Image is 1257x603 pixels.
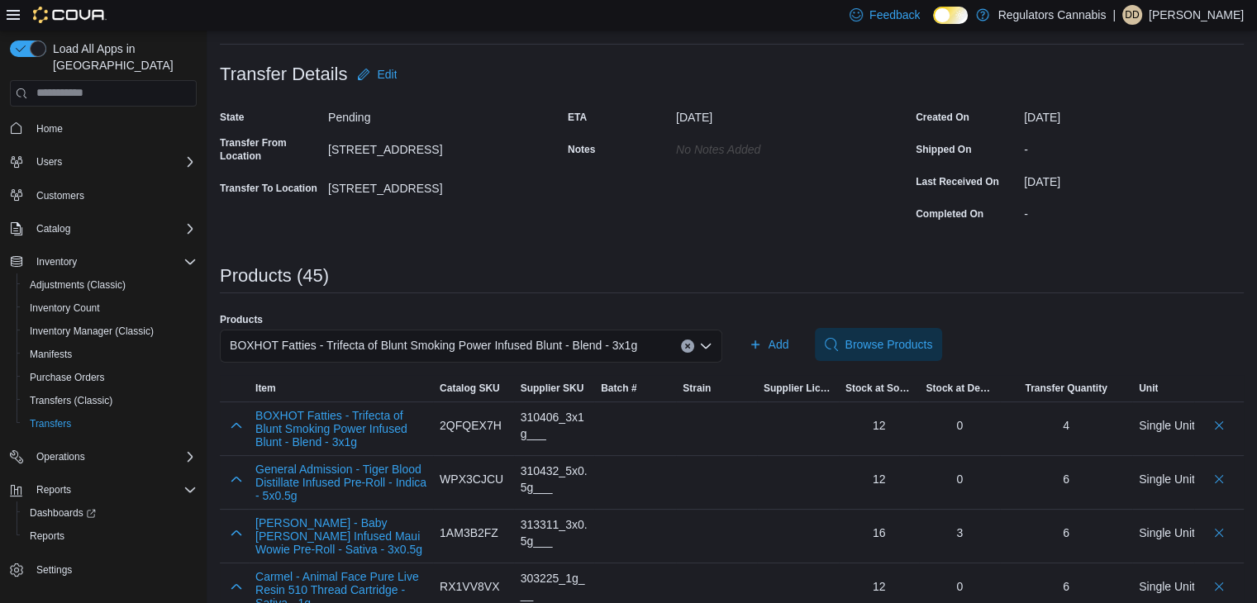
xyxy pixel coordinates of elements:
button: Purchase Orders [17,366,203,389]
button: Edit [350,58,403,91]
button: Delete count [1209,523,1229,543]
button: Users [30,152,69,172]
button: Open list of options [699,339,712,353]
span: Strain [683,382,711,395]
button: Reports [30,480,78,500]
button: Inventory [3,250,203,273]
span: Customers [36,189,84,202]
button: Delete count [1209,577,1229,596]
span: Manifests [23,344,197,364]
span: Catalog [36,222,70,235]
label: State [220,111,244,124]
div: 16 [845,525,913,541]
span: Adjustments (Classic) [30,278,126,292]
span: Inventory Count [30,301,100,315]
button: Inventory Manager (Classic) [17,320,203,343]
p: Regulators Cannabis [998,5,1106,25]
div: 6 [1063,578,1069,595]
button: General Admission - Tiger Blood Distillate Infused Pre-Roll - Indica - 5x0.5g [255,463,426,502]
button: Users [3,150,203,173]
span: Transfer Quantity [1025,382,1107,395]
span: Inventory Manager (Classic) [23,321,197,341]
label: Products [220,313,263,326]
label: Transfer From Location [220,136,321,163]
a: Transfers [23,414,78,434]
span: Operations [30,447,197,467]
img: Cova [33,7,107,23]
span: Stock at Source [845,382,913,395]
label: Completed On [916,207,983,221]
span: Transfers (Classic) [30,394,112,407]
a: Home [30,119,69,139]
span: Unit [1139,382,1158,395]
span: Stock at Destination [926,382,993,395]
span: Load All Apps in [GEOGRAPHIC_DATA] [46,40,197,74]
span: Inventory [36,255,77,268]
button: Home [3,116,203,140]
a: Transfers (Classic) [23,391,119,411]
div: 12 [845,417,913,434]
button: Catalog [3,217,203,240]
button: Transfers (Classic) [17,389,203,412]
div: - [1024,201,1244,221]
span: Supplier SKU [521,382,584,395]
p: | [1112,5,1116,25]
h3: Transfer Details [220,64,347,84]
button: Item [249,375,433,401]
div: Devon DeSalliers [1122,5,1142,25]
button: Delete count [1209,415,1229,435]
div: Single Unit [1139,471,1195,487]
button: Supplier SKU [514,375,595,401]
button: Manifests [17,343,203,366]
span: Inventory Count [23,298,197,318]
div: 0 [926,417,993,434]
a: Settings [30,560,79,580]
span: Settings [30,559,197,580]
button: Operations [30,447,92,467]
span: Supplier License [764,382,832,395]
span: Dark Mode [933,24,934,25]
span: Reports [36,483,71,496]
div: [DATE] [676,104,896,124]
div: Single Unit [1139,578,1195,595]
span: Feedback [869,7,920,23]
span: Settings [36,563,72,577]
span: DD [1125,5,1139,25]
span: Dashboards [23,503,197,523]
button: Strain [676,375,757,401]
div: 310432_5x0.5g___ [521,463,588,496]
a: Inventory Manager (Classic) [23,321,160,341]
a: Dashboards [17,501,203,525]
button: Adjustments (Classic) [17,273,203,297]
label: Created On [916,111,969,124]
div: 1AM3B2FZ [440,525,507,541]
button: Operations [3,445,203,468]
span: Edit [377,66,397,83]
button: Catalog SKU [433,375,514,401]
span: Catalog [30,219,197,239]
div: 0 [926,578,993,595]
span: Adjustments (Classic) [23,275,197,295]
button: Reports [3,478,203,501]
button: Browse Products [815,328,942,361]
button: Stock at Destination [919,375,1000,401]
button: Add [742,328,796,361]
div: [DATE] [1024,104,1244,124]
span: Operations [36,450,85,463]
div: Single Unit [1139,525,1195,541]
div: 0 [926,471,993,487]
label: ETA [568,111,587,124]
div: Pending [328,104,548,124]
span: Catalog SKU [440,382,500,395]
span: Home [30,118,197,139]
button: Reports [17,525,203,548]
button: Settings [3,558,203,582]
div: [DATE] [1024,169,1244,188]
span: Transfers [23,414,197,434]
p: [PERSON_NAME] [1149,5,1244,25]
div: No Notes added [676,136,896,156]
div: RX1VV8VX [440,578,507,595]
label: Shipped On [916,143,971,156]
div: 2QFQEX7H [440,417,507,434]
a: Purchase Orders [23,368,112,387]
